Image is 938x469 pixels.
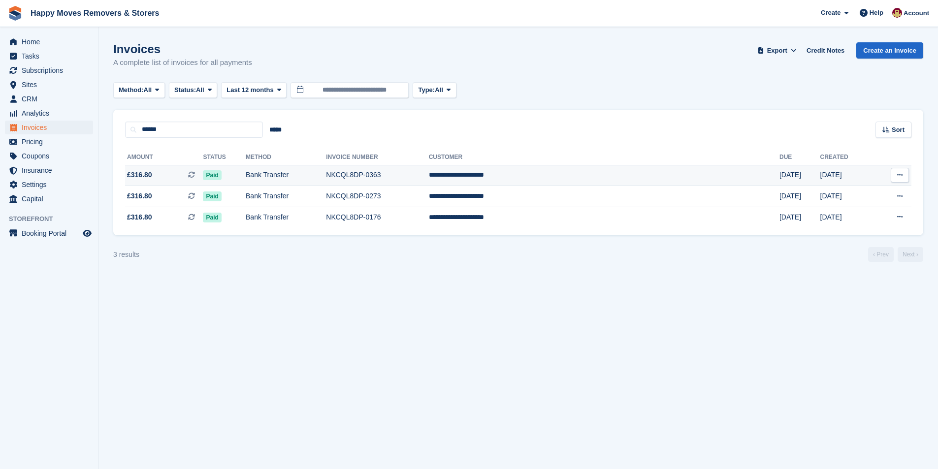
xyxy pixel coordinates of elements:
td: NKCQL8DP-0363 [326,165,428,186]
span: Storefront [9,214,98,224]
span: Paid [203,213,221,222]
a: Previous [868,247,894,262]
th: Amount [125,150,203,165]
th: Status [203,150,246,165]
span: £316.80 [127,191,152,201]
a: menu [5,226,93,240]
a: Next [898,247,923,262]
span: Method: [119,85,144,95]
span: Pricing [22,135,81,149]
span: Status: [174,85,196,95]
span: Paid [203,170,221,180]
button: Status: All [169,82,217,98]
a: menu [5,35,93,49]
button: Type: All [413,82,456,98]
a: menu [5,163,93,177]
button: Export [755,42,799,59]
span: CRM [22,92,81,106]
span: All [435,85,443,95]
img: stora-icon-8386f47178a22dfd0bd8f6a31ec36ba5ce8667c1dd55bd0f319d3a0aa187defe.svg [8,6,23,21]
span: Create [821,8,841,18]
span: Sites [22,78,81,92]
a: Happy Moves Removers & Storers [27,5,163,21]
span: Help [870,8,883,18]
a: Preview store [81,227,93,239]
div: 3 results [113,250,139,260]
span: Invoices [22,121,81,134]
td: Bank Transfer [246,186,326,207]
a: menu [5,178,93,191]
td: [DATE] [820,186,873,207]
a: menu [5,135,93,149]
a: Credit Notes [803,42,848,59]
a: Create an Invoice [856,42,923,59]
td: [DATE] [820,207,873,227]
th: Customer [429,150,779,165]
span: Paid [203,191,221,201]
span: Export [767,46,787,56]
span: All [144,85,152,95]
span: Account [904,8,929,18]
th: Method [246,150,326,165]
td: NKCQL8DP-0273 [326,186,428,207]
button: Method: All [113,82,165,98]
span: Capital [22,192,81,206]
td: Bank Transfer [246,165,326,186]
span: Analytics [22,106,81,120]
span: All [196,85,204,95]
a: menu [5,49,93,63]
th: Due [779,150,820,165]
span: £316.80 [127,170,152,180]
a: menu [5,149,93,163]
button: Last 12 months [221,82,287,98]
span: Tasks [22,49,81,63]
a: menu [5,63,93,77]
a: menu [5,121,93,134]
a: menu [5,78,93,92]
span: Sort [892,125,905,135]
span: Insurance [22,163,81,177]
td: [DATE] [779,165,820,186]
span: Last 12 months [226,85,273,95]
a: menu [5,92,93,106]
a: menu [5,106,93,120]
span: Booking Portal [22,226,81,240]
img: Steven Fry [892,8,902,18]
span: £316.80 [127,212,152,222]
span: Subscriptions [22,63,81,77]
td: [DATE] [779,207,820,227]
td: Bank Transfer [246,207,326,227]
span: Settings [22,178,81,191]
nav: Page [866,247,925,262]
td: [DATE] [820,165,873,186]
p: A complete list of invoices for all payments [113,57,252,68]
td: [DATE] [779,186,820,207]
span: Type: [418,85,435,95]
th: Created [820,150,873,165]
th: Invoice Number [326,150,428,165]
td: NKCQL8DP-0176 [326,207,428,227]
span: Coupons [22,149,81,163]
a: menu [5,192,93,206]
h1: Invoices [113,42,252,56]
span: Home [22,35,81,49]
